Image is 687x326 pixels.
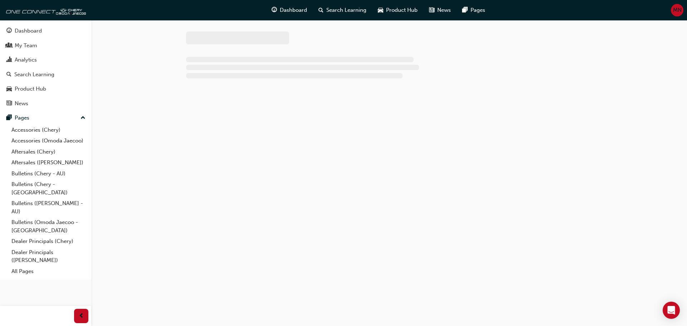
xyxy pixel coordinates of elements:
[3,111,88,125] button: Pages
[79,312,84,321] span: prev-icon
[6,57,12,63] span: chart-icon
[15,42,37,50] div: My Team
[671,4,683,16] button: MN
[9,125,88,136] a: Accessories (Chery)
[6,86,12,92] span: car-icon
[9,168,88,179] a: Bulletins (Chery - AU)
[9,157,88,168] a: Aftersales ([PERSON_NAME])
[3,24,88,38] a: Dashboard
[462,6,468,15] span: pages-icon
[266,3,313,18] a: guage-iconDashboard
[9,217,88,236] a: Bulletins (Omoda Jaecoo - [GEOGRAPHIC_DATA])
[6,28,12,34] span: guage-icon
[423,3,457,18] a: news-iconNews
[3,68,88,81] a: Search Learning
[3,97,88,110] a: News
[3,39,88,52] a: My Team
[4,3,86,17] img: oneconnect
[6,101,12,107] span: news-icon
[429,6,434,15] span: news-icon
[9,135,88,146] a: Accessories (Omoda Jaecoo)
[6,43,12,49] span: people-icon
[9,236,88,247] a: Dealer Principals (Chery)
[81,113,86,123] span: up-icon
[3,53,88,67] a: Analytics
[6,115,12,121] span: pages-icon
[457,3,491,18] a: pages-iconPages
[663,302,680,319] div: Open Intercom Messenger
[437,6,451,14] span: News
[386,6,418,14] span: Product Hub
[9,266,88,277] a: All Pages
[15,85,46,93] div: Product Hub
[15,99,28,108] div: News
[15,114,29,122] div: Pages
[471,6,485,14] span: Pages
[378,6,383,15] span: car-icon
[3,82,88,96] a: Product Hub
[15,27,42,35] div: Dashboard
[3,23,88,111] button: DashboardMy TeamAnalyticsSearch LearningProduct HubNews
[9,247,88,266] a: Dealer Principals ([PERSON_NAME])
[372,3,423,18] a: car-iconProduct Hub
[9,146,88,157] a: Aftersales (Chery)
[9,179,88,198] a: Bulletins (Chery - [GEOGRAPHIC_DATA])
[326,6,366,14] span: Search Learning
[313,3,372,18] a: search-iconSearch Learning
[272,6,277,15] span: guage-icon
[673,6,682,14] span: MN
[6,72,11,78] span: search-icon
[9,198,88,217] a: Bulletins ([PERSON_NAME] - AU)
[318,6,323,15] span: search-icon
[15,56,37,64] div: Analytics
[14,70,54,79] div: Search Learning
[280,6,307,14] span: Dashboard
